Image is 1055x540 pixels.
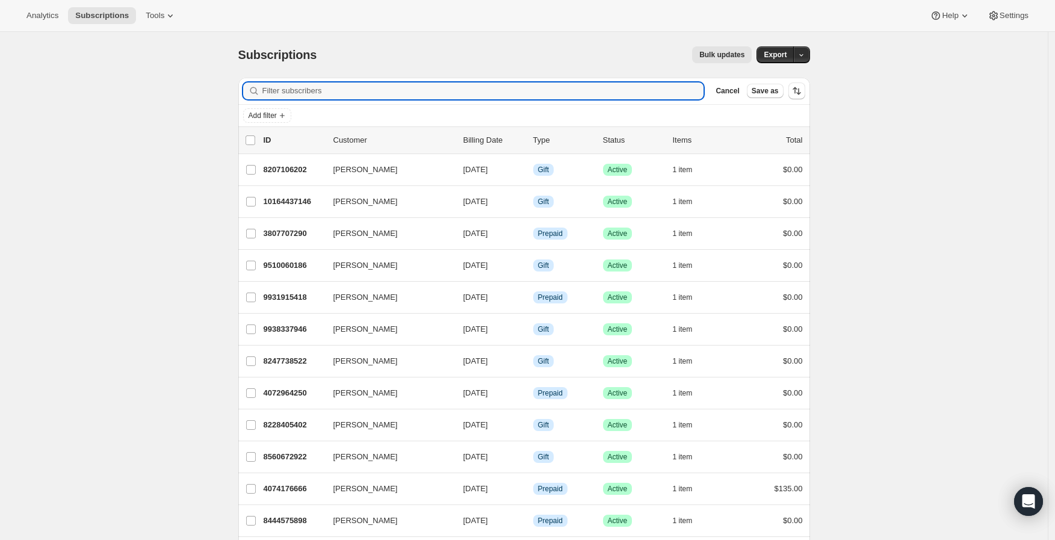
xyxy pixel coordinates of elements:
[264,134,324,146] p: ID
[673,480,706,497] button: 1 item
[326,352,447,371] button: [PERSON_NAME]
[673,385,706,402] button: 1 item
[264,291,324,303] p: 9931915418
[264,161,803,178] div: 8207106202[PERSON_NAME][DATE]InfoGiftSuccessActive1 item$0.00
[333,387,398,399] span: [PERSON_NAME]
[146,11,164,20] span: Tools
[783,388,803,397] span: $0.00
[333,451,398,463] span: [PERSON_NAME]
[538,229,563,238] span: Prepaid
[711,84,744,98] button: Cancel
[264,196,324,208] p: 10164437146
[923,7,977,24] button: Help
[463,229,488,238] span: [DATE]
[238,48,317,61] span: Subscriptions
[538,197,549,206] span: Gift
[673,193,706,210] button: 1 item
[673,134,733,146] div: Items
[538,484,563,494] span: Prepaid
[980,7,1036,24] button: Settings
[783,261,803,270] span: $0.00
[608,293,628,302] span: Active
[538,420,549,430] span: Gift
[463,165,488,174] span: [DATE]
[333,164,398,176] span: [PERSON_NAME]
[326,479,447,498] button: [PERSON_NAME]
[783,229,803,238] span: $0.00
[608,229,628,238] span: Active
[333,291,398,303] span: [PERSON_NAME]
[262,82,704,99] input: Filter subscribers
[538,388,563,398] span: Prepaid
[673,261,693,270] span: 1 item
[264,225,803,242] div: 3807707290[PERSON_NAME][DATE]InfoPrepaidSuccessActive1 item$0.00
[264,353,803,370] div: 8247738522[PERSON_NAME][DATE]InfoGiftSuccessActive1 item$0.00
[264,321,803,338] div: 9938337946[PERSON_NAME][DATE]InfoGiftSuccessActive1 item$0.00
[326,383,447,403] button: [PERSON_NAME]
[673,484,693,494] span: 1 item
[333,134,454,146] p: Customer
[264,417,803,433] div: 8228405402[PERSON_NAME][DATE]InfoGiftSuccessActive1 item$0.00
[463,388,488,397] span: [DATE]
[264,448,803,465] div: 8560672922[PERSON_NAME][DATE]InfoGiftSuccessActive1 item$0.00
[673,197,693,206] span: 1 item
[326,288,447,307] button: [PERSON_NAME]
[138,7,184,24] button: Tools
[249,111,277,120] span: Add filter
[326,511,447,530] button: [PERSON_NAME]
[463,516,488,525] span: [DATE]
[608,452,628,462] span: Active
[463,484,488,493] span: [DATE]
[264,512,803,529] div: 8444575898[PERSON_NAME][DATE]InfoPrepaidSuccessActive1 item$0.00
[673,321,706,338] button: 1 item
[264,323,324,335] p: 9938337946
[783,356,803,365] span: $0.00
[1014,487,1043,516] div: Open Intercom Messenger
[673,356,693,366] span: 1 item
[673,516,693,526] span: 1 item
[673,161,706,178] button: 1 item
[75,11,129,20] span: Subscriptions
[673,452,693,462] span: 1 item
[19,7,66,24] button: Analytics
[333,323,398,335] span: [PERSON_NAME]
[783,420,803,429] span: $0.00
[333,228,398,240] span: [PERSON_NAME]
[264,419,324,431] p: 8228405402
[463,261,488,270] span: [DATE]
[673,165,693,175] span: 1 item
[463,356,488,365] span: [DATE]
[786,134,802,146] p: Total
[264,451,324,463] p: 8560672922
[326,320,447,339] button: [PERSON_NAME]
[692,46,752,63] button: Bulk updates
[264,134,803,146] div: IDCustomerBilling DateTypeStatusItemsTotal
[264,387,324,399] p: 4072964250
[608,165,628,175] span: Active
[608,261,628,270] span: Active
[673,353,706,370] button: 1 item
[673,229,693,238] span: 1 item
[326,192,447,211] button: [PERSON_NAME]
[673,225,706,242] button: 1 item
[783,293,803,302] span: $0.00
[326,447,447,467] button: [PERSON_NAME]
[783,197,803,206] span: $0.00
[608,356,628,366] span: Active
[463,420,488,429] span: [DATE]
[326,415,447,435] button: [PERSON_NAME]
[264,164,324,176] p: 8207106202
[538,516,563,526] span: Prepaid
[463,134,524,146] p: Billing Date
[68,7,136,24] button: Subscriptions
[264,483,324,495] p: 4074176666
[673,257,706,274] button: 1 item
[673,293,693,302] span: 1 item
[783,452,803,461] span: $0.00
[264,515,324,527] p: 8444575898
[942,11,958,20] span: Help
[608,484,628,494] span: Active
[333,196,398,208] span: [PERSON_NAME]
[752,86,779,96] span: Save as
[333,259,398,272] span: [PERSON_NAME]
